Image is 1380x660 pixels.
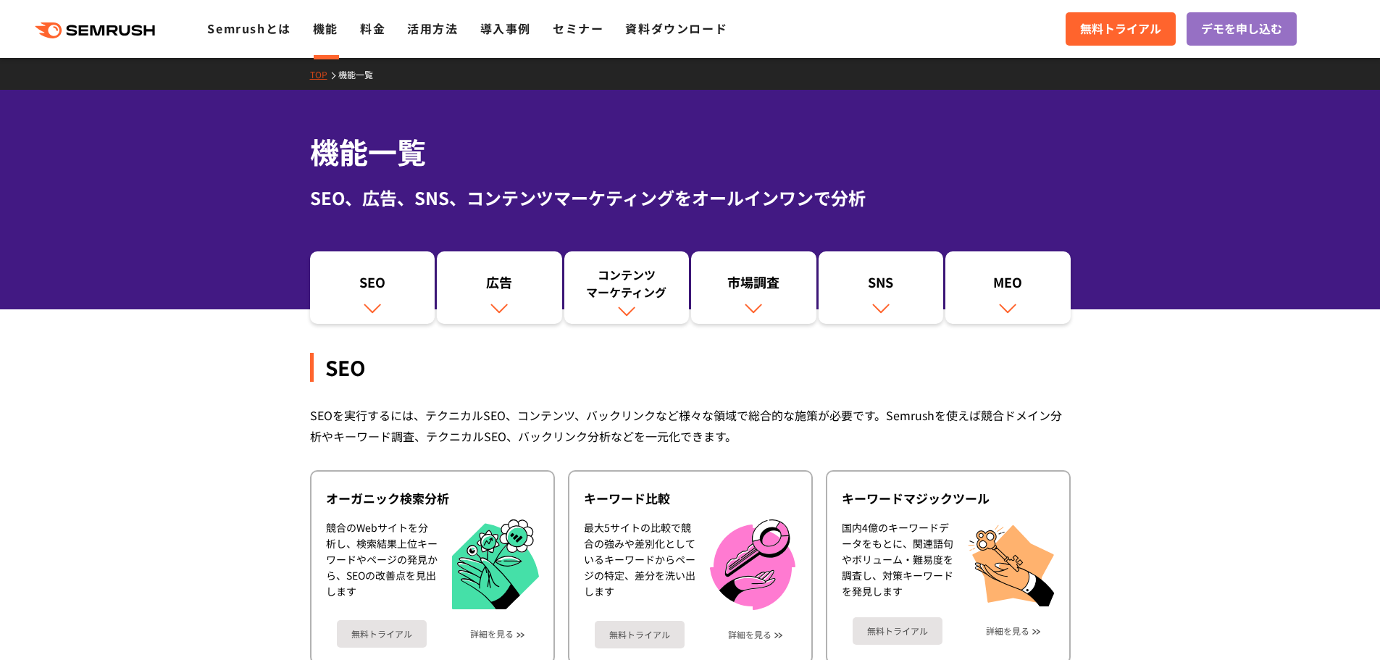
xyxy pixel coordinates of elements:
[945,251,1071,324] a: MEO
[310,185,1071,211] div: SEO、広告、SNS、コンテンツマーケティングをオールインワンで分析
[842,519,953,606] div: 国内4億のキーワードデータをもとに、関連語句やボリューム・難易度を調査し、対策キーワードを発見します
[826,273,937,298] div: SNS
[853,617,942,645] a: 無料トライアル
[310,130,1071,173] h1: 機能一覧
[326,490,539,507] div: オーガニック検索分析
[444,273,555,298] div: 広告
[572,266,682,301] div: コンテンツ マーケティング
[313,20,338,37] a: 機能
[564,251,690,324] a: コンテンツマーケティング
[337,620,427,648] a: 無料トライアル
[338,68,384,80] a: 機能一覧
[452,519,539,610] img: オーガニック検索分析
[698,273,809,298] div: 市場調査
[310,68,338,80] a: TOP
[968,519,1055,606] img: キーワードマジックツール
[326,519,438,610] div: 競合のWebサイトを分析し、検索結果上位キーワードやページの発見から、SEOの改善点を見出します
[1080,20,1161,38] span: 無料トライアル
[953,273,1063,298] div: MEO
[691,251,816,324] a: 市場調査
[407,20,458,37] a: 活用方法
[310,251,435,324] a: SEO
[819,251,944,324] a: SNS
[728,630,771,640] a: 詳細を見る
[986,626,1029,636] a: 詳細を見る
[310,405,1071,447] div: SEOを実行するには、テクニカルSEO、コンテンツ、バックリンクなど様々な領域で総合的な施策が必要です。Semrushを使えば競合ドメイン分析やキーワード調査、テクニカルSEO、バックリンク分析...
[595,621,685,648] a: 無料トライアル
[1201,20,1282,38] span: デモを申し込む
[1066,12,1176,46] a: 無料トライアル
[842,490,1055,507] div: キーワードマジックツール
[480,20,531,37] a: 導入事例
[584,519,695,610] div: 最大5サイトの比較で競合の強みや差別化としているキーワードからページの特定、差分を洗い出します
[437,251,562,324] a: 広告
[470,629,514,639] a: 詳細を見る
[553,20,603,37] a: セミナー
[1187,12,1297,46] a: デモを申し込む
[584,490,797,507] div: キーワード比較
[207,20,290,37] a: Semrushとは
[625,20,727,37] a: 資料ダウンロード
[317,273,428,298] div: SEO
[360,20,385,37] a: 料金
[310,353,1071,382] div: SEO
[710,519,795,610] img: キーワード比較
